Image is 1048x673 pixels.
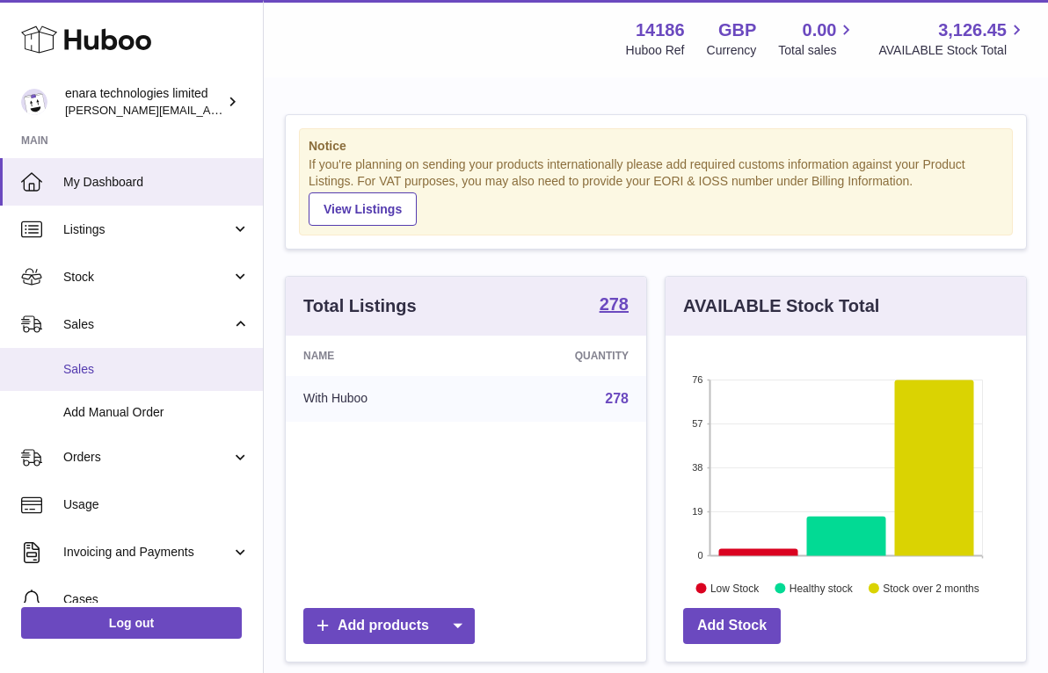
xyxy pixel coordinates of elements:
[790,582,854,594] text: Healthy stock
[636,18,685,42] strong: 14186
[63,269,231,286] span: Stock
[605,391,629,406] a: 278
[692,374,702,385] text: 76
[710,582,760,594] text: Low Stock
[692,462,702,473] text: 38
[286,376,476,422] td: With Huboo
[63,361,250,378] span: Sales
[309,192,417,226] a: View Listings
[303,294,417,318] h3: Total Listings
[63,316,231,333] span: Sales
[63,404,250,421] span: Add Manual Order
[65,85,223,119] div: enara technologies limited
[692,506,702,517] text: 19
[803,18,837,42] span: 0.00
[878,42,1027,59] span: AVAILABLE Stock Total
[883,582,979,594] text: Stock over 2 months
[697,550,702,561] text: 0
[938,18,1007,42] span: 3,126.45
[65,103,353,117] span: [PERSON_NAME][EMAIL_ADDRESS][DOMAIN_NAME]
[63,221,231,238] span: Listings
[476,336,646,376] th: Quantity
[286,336,476,376] th: Name
[600,295,629,313] strong: 278
[683,608,781,644] a: Add Stock
[309,138,1003,155] strong: Notice
[303,608,475,644] a: Add products
[778,42,856,59] span: Total sales
[692,418,702,429] text: 57
[718,18,756,42] strong: GBP
[21,89,47,115] img: Dee@enara.co
[63,591,250,608] span: Cases
[21,607,242,639] a: Log out
[707,42,757,59] div: Currency
[600,295,629,316] a: 278
[63,449,231,466] span: Orders
[309,156,1003,225] div: If you're planning on sending your products internationally please add required customs informati...
[626,42,685,59] div: Huboo Ref
[63,496,250,513] span: Usage
[778,18,856,59] a: 0.00 Total sales
[878,18,1027,59] a: 3,126.45 AVAILABLE Stock Total
[683,294,879,318] h3: AVAILABLE Stock Total
[63,544,231,561] span: Invoicing and Payments
[63,174,250,191] span: My Dashboard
